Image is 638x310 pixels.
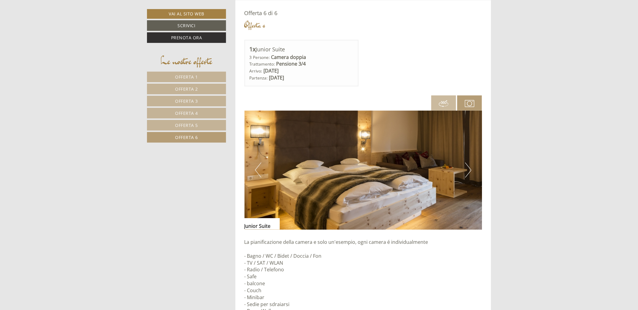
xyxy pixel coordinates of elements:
[147,20,226,31] a: Scrivici
[147,9,226,19] a: Vai al sito web
[250,75,268,81] small: Partenza:
[208,159,238,170] button: Invia
[106,5,132,15] div: giovedì
[250,54,270,60] small: 3 Persone:
[175,86,198,92] span: Offerta 2
[147,53,226,69] div: Le nostre offerte
[250,61,275,67] small: Trattamento:
[271,54,306,60] b: Camera doppia
[141,18,229,22] div: Lei
[244,111,482,230] img: image
[250,45,354,54] div: Junior Suite
[138,16,233,35] div: Buon giorno, come possiamo aiutarla?
[264,67,279,74] b: [DATE]
[244,9,278,17] span: Offerta 6 di 6
[175,134,198,140] span: Offerta 6
[439,99,448,108] img: 360-grad.svg
[244,20,265,31] div: Offerta 6
[244,218,280,230] div: Junior Suite
[250,68,263,74] small: Arrivo:
[255,163,261,178] button: Previous
[250,45,256,53] b: 1x
[269,74,284,81] b: [DATE]
[465,163,471,178] button: Next
[175,98,198,104] span: Offerta 3
[465,99,474,108] img: camera.svg
[141,29,229,34] small: 15:37
[175,110,198,116] span: Offerta 4
[175,74,198,80] span: Offerta 1
[175,122,198,128] span: Offerta 5
[276,60,306,67] b: Pensione 3/4
[147,32,226,43] a: Prenota ora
